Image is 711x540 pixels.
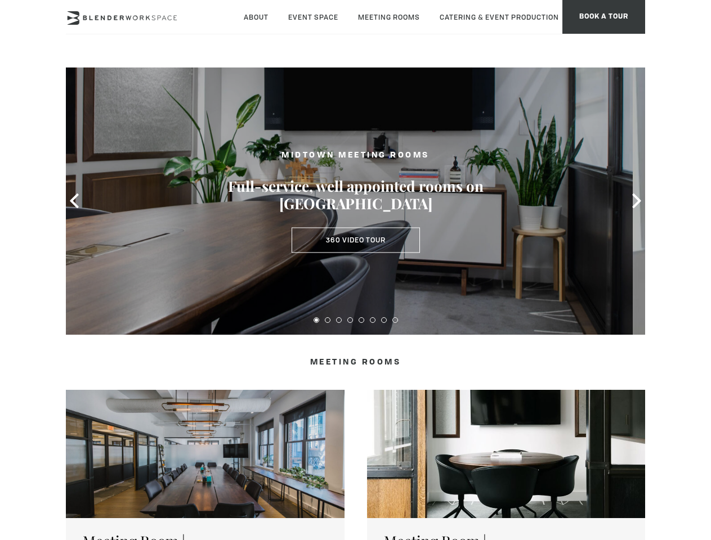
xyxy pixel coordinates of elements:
a: 360 Video Tour [292,227,420,253]
h3: Full-service, well appointed rooms on [GEOGRAPHIC_DATA] [226,178,485,213]
h2: MIDTOWN MEETING ROOMS [226,149,485,163]
iframe: Chat Widget [508,396,711,540]
h4: Meeting Rooms [122,357,589,367]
